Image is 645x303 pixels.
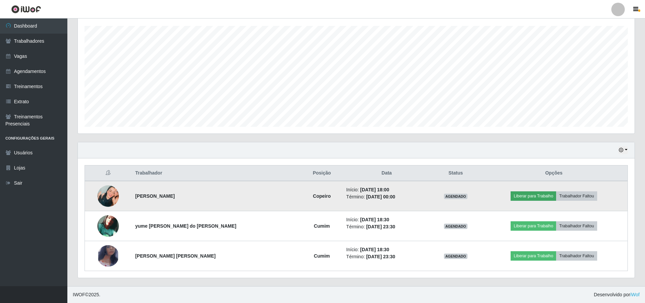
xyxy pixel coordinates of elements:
th: Data [342,165,431,181]
time: [DATE] 23:30 [366,224,395,229]
strong: Copeiro [313,193,331,199]
li: Término: [346,253,427,260]
button: Trabalhador Faltou [556,191,597,201]
li: Início: [346,246,427,253]
button: Trabalhador Faltou [556,221,597,231]
li: Término: [346,223,427,230]
img: 1748046228717.jpeg [97,238,119,273]
button: Liberar para Trabalho [511,251,556,261]
span: AGENDADO [444,254,467,259]
li: Início: [346,186,427,193]
time: [DATE] 23:30 [366,254,395,259]
a: iWof [630,292,640,297]
span: IWOF [73,292,85,297]
strong: Cumim [314,253,330,259]
th: Trabalhador [131,165,301,181]
th: Opções [480,165,628,181]
th: Posição [301,165,342,181]
strong: [PERSON_NAME] [135,193,174,199]
img: CoreUI Logo [11,5,41,13]
li: Início: [346,216,427,223]
span: AGENDADO [444,194,467,199]
th: Status [431,165,480,181]
time: [DATE] 18:00 [360,187,389,192]
strong: Cumim [314,223,330,229]
span: Desenvolvido por [594,291,640,298]
span: © 2025 . [73,291,100,298]
img: 1692629764631.jpeg [97,185,119,207]
time: [DATE] 00:00 [366,194,395,199]
strong: yume [PERSON_NAME] do [PERSON_NAME] [135,223,236,229]
span: AGENDADO [444,224,467,229]
button: Trabalhador Faltou [556,251,597,261]
time: [DATE] 18:30 [360,247,389,252]
img: 1671317800935.jpeg [97,215,119,237]
button: Liberar para Trabalho [511,191,556,201]
time: [DATE] 18:30 [360,217,389,222]
strong: [PERSON_NAME] [PERSON_NAME] [135,253,216,259]
button: Liberar para Trabalho [511,221,556,231]
li: Término: [346,193,427,200]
